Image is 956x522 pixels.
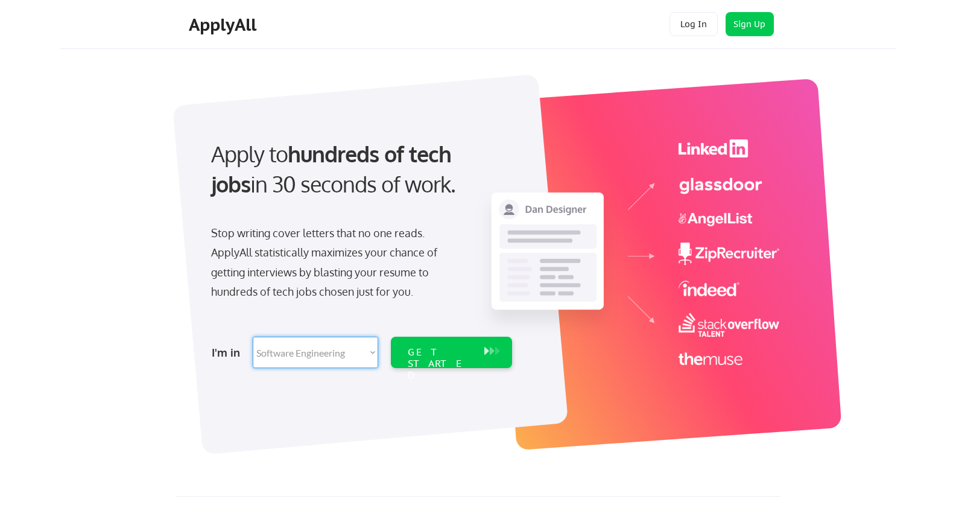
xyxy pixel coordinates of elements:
[211,139,507,200] div: Apply to in 30 seconds of work.
[189,14,260,35] div: ApplyAll
[211,140,457,197] strong: hundreds of tech jobs
[726,12,774,36] button: Sign Up
[211,223,459,302] div: Stop writing cover letters that no one reads. ApplyAll statistically maximizes your chance of get...
[212,343,245,362] div: I'm in
[408,346,472,381] div: GET STARTED
[670,12,718,36] button: Log In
